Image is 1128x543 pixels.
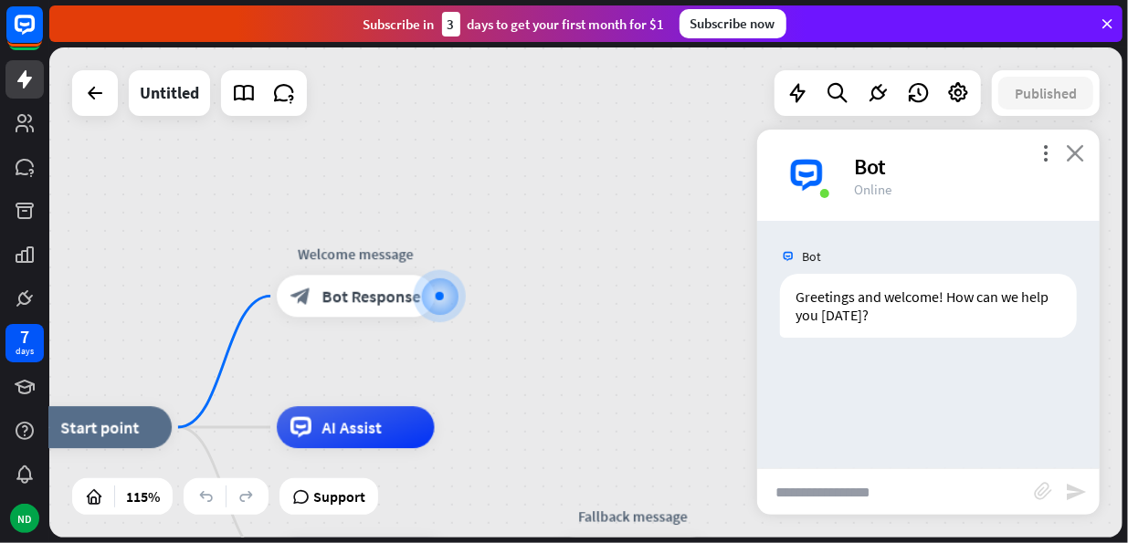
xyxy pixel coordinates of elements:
[680,9,786,38] div: Subscribe now
[10,504,39,533] div: ND
[998,77,1093,110] button: Published
[780,274,1077,338] div: Greetings and welcome! How can we help you [DATE]?
[322,417,383,438] span: AI Assist
[364,12,665,37] div: Subscribe in days to get your first month for $1
[1034,482,1052,500] i: block_attachment
[854,181,1078,198] div: Online
[322,286,421,307] span: Bot Response
[16,345,34,358] div: days
[121,482,165,511] div: 115%
[290,286,311,307] i: block_bot_response
[15,7,69,62] button: Open LiveChat chat widget
[442,12,460,37] div: 3
[28,417,50,438] i: home_2
[140,70,199,116] div: Untitled
[5,324,44,362] a: 7 days
[60,417,139,438] span: Start point
[261,244,450,265] div: Welcome message
[1066,144,1084,162] i: close
[20,329,29,345] div: 7
[1037,144,1054,162] i: more_vert
[1065,481,1087,503] i: send
[854,152,1078,181] div: Bot
[802,248,821,265] span: Bot
[313,482,365,511] span: Support
[538,506,727,527] div: Fallback message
